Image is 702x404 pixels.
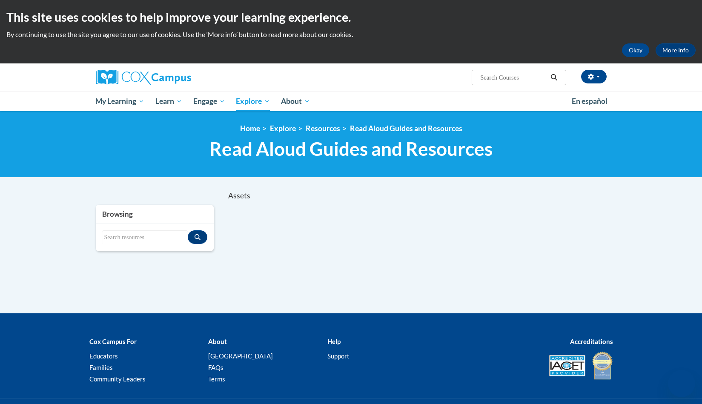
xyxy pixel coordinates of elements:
[236,96,270,106] span: Explore
[89,352,118,360] a: Educators
[656,43,696,57] a: More Info
[281,96,310,106] span: About
[188,230,207,244] button: Search resources
[592,351,613,381] img: IDA® Accredited
[208,338,227,345] b: About
[90,92,150,111] a: My Learning
[228,191,250,200] span: Assets
[96,70,191,85] img: Cox Campus
[96,70,258,85] a: Cox Campus
[208,352,273,360] a: [GEOGRAPHIC_DATA]
[89,338,137,345] b: Cox Campus For
[193,96,225,106] span: Engage
[581,70,607,83] button: Account Settings
[327,352,350,360] a: Support
[102,230,188,245] input: Search resources
[208,375,225,383] a: Terms
[668,370,695,397] iframe: Button to launch messaging window
[83,92,619,111] div: Main menu
[95,96,144,106] span: My Learning
[102,209,208,219] h3: Browsing
[479,72,547,83] input: Search Courses
[572,97,607,106] span: En español
[275,92,315,111] a: About
[209,138,493,160] span: Read Aloud Guides and Resources
[155,96,182,106] span: Learn
[547,72,560,83] button: Search
[270,124,296,133] a: Explore
[327,338,341,345] b: Help
[549,355,585,376] img: Accredited IACET® Provider
[6,9,696,26] h2: This site uses cookies to help improve your learning experience.
[188,92,231,111] a: Engage
[570,338,613,345] b: Accreditations
[622,43,649,57] button: Okay
[230,92,275,111] a: Explore
[306,124,340,133] a: Resources
[208,364,223,371] a: FAQs
[89,364,113,371] a: Families
[240,124,260,133] a: Home
[150,92,188,111] a: Learn
[89,375,146,383] a: Community Leaders
[566,92,613,110] a: En español
[350,124,462,133] a: Read Aloud Guides and Resources
[6,30,696,39] p: By continuing to use the site you agree to our use of cookies. Use the ‘More info’ button to read...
